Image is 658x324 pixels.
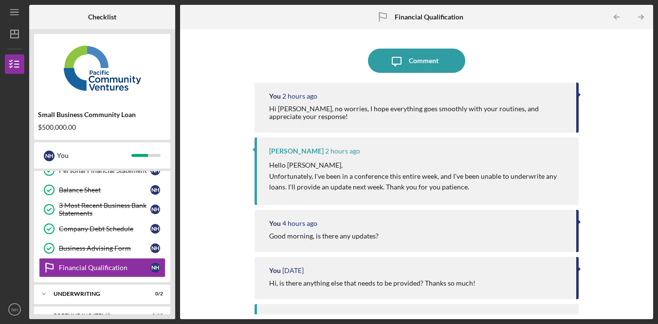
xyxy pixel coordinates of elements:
img: Product logo [34,39,170,97]
button: Comment [368,49,465,73]
b: Financial Qualification [395,13,463,21]
time: 2025-09-18 17:49 [282,220,317,227]
div: 0 / 10 [146,313,163,319]
div: Comment [409,49,439,73]
a: Company Debt ScheduleNH [39,219,165,239]
div: Company Debt Schedule [59,225,150,233]
div: N H [150,205,160,214]
b: Checklist [88,13,116,21]
p: Unfortunately, I've been in a conference this entire week, and I've been unable to underwrite any... [269,171,569,193]
div: You [269,220,281,227]
div: Underwriting [54,291,139,297]
div: Prefunding Items [54,313,139,319]
div: 0 / 2 [146,291,163,297]
div: N H [44,151,55,161]
button: NH [5,300,24,319]
div: $500,000.00 [38,123,166,131]
div: Small Business Community Loan [38,111,166,119]
a: 3 Most Recent Business Bank StatementsNH [39,200,165,219]
div: [PERSON_NAME] [269,147,324,155]
time: 2025-09-16 19:49 [282,267,304,274]
div: N H [150,185,160,195]
div: Business Advising Form [59,244,150,252]
div: You [57,147,131,164]
div: Balance Sheet [59,186,150,194]
time: 2025-09-11 20:33 [325,314,347,322]
div: [PERSON_NAME] [269,314,324,322]
div: Hi, is there anything else that needs to be provided? Thanks so much! [269,279,475,287]
a: Balance SheetNH [39,180,165,200]
div: N H [150,243,160,253]
a: Financial QualificationNH [39,258,165,277]
div: N H [150,263,160,273]
div: Financial Qualification [59,264,150,272]
p: Hello [PERSON_NAME], [269,160,569,171]
div: Hi [PERSON_NAME], no worries, I hope everything goes smoothly with your routines, and appreciate ... [269,105,567,120]
div: You [269,92,281,100]
text: NH [11,307,18,312]
div: You [269,267,281,274]
div: Good morning, is there any updates? [269,232,379,240]
a: Business Advising FormNH [39,239,165,258]
time: 2025-09-18 19:55 [325,147,360,155]
time: 2025-09-18 20:13 [282,92,317,100]
div: N H [150,224,160,234]
div: 3 Most Recent Business Bank Statements [59,202,150,217]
